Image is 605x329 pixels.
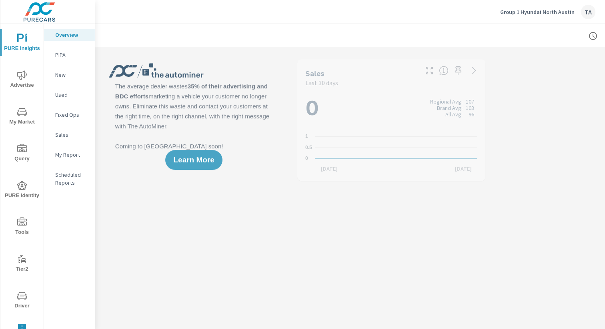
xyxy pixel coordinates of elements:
span: Tools [3,217,41,237]
div: Scheduled Reports [44,169,95,189]
p: Scheduled Reports [55,171,88,187]
p: PIPA [55,51,88,59]
button: Make Fullscreen [423,64,436,77]
span: PURE Insights [3,34,41,53]
div: Used [44,89,95,101]
span: Tier2 [3,254,41,274]
p: All Avg: [445,111,463,118]
span: Learn More [173,156,214,164]
p: My Report [55,151,88,159]
p: Brand Avg: [437,105,463,111]
text: 0 [305,156,308,161]
span: Number of vehicles sold by the dealership over the selected date range. [Source: This data is sou... [439,66,449,75]
button: Learn More [165,150,222,170]
span: Advertise [3,70,41,90]
text: 0.5 [305,145,312,150]
p: [DATE] [315,165,343,173]
p: Group 1 Hyundai North Austin [500,8,575,16]
div: New [44,69,95,81]
div: PIPA [44,49,95,61]
div: My Report [44,149,95,161]
div: TA [581,5,595,19]
p: Last 30 days [305,78,338,88]
p: 96 [469,111,474,118]
span: PURE Identity [3,181,41,200]
p: Regional Avg: [430,98,463,105]
p: Sales [55,131,88,139]
div: Fixed Ops [44,109,95,121]
span: My Market [3,107,41,127]
div: Overview [44,29,95,41]
p: Overview [55,31,88,39]
span: Driver [3,291,41,311]
a: See more details in report [468,64,481,77]
p: 103 [466,105,474,111]
p: Used [55,91,88,99]
span: Save this to your personalized report [452,64,465,77]
p: 107 [466,98,474,105]
h5: Sales [305,69,325,78]
span: Query [3,144,41,164]
h1: 0 [305,94,477,122]
p: New [55,71,88,79]
text: 1 [305,134,308,139]
p: [DATE] [449,165,477,173]
p: Fixed Ops [55,111,88,119]
div: Sales [44,129,95,141]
